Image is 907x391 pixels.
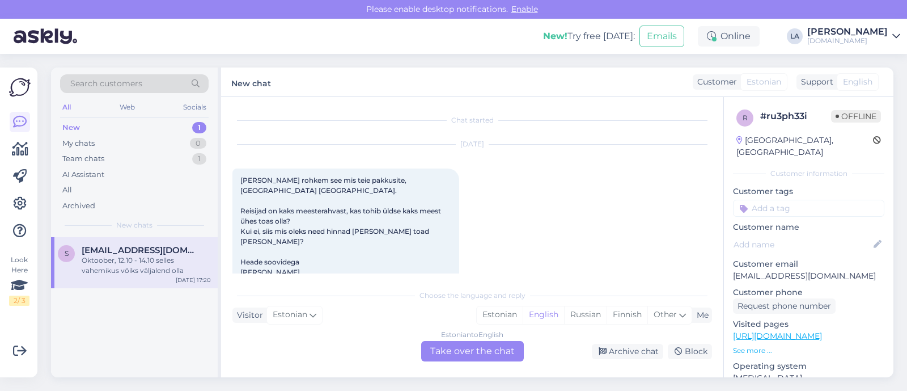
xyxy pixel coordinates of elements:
[733,287,884,298] p: Customer phone
[240,176,443,276] span: [PERSON_NAME] rohkem see mis teie pakkusite, [GEOGRAPHIC_DATA] [GEOGRAPHIC_DATA]. Reisijad on kak...
[733,200,884,217] input: Add a tag
[807,27,900,45] a: [PERSON_NAME][DOMAIN_NAME]
[421,341,524,361] div: Take over the chat
[692,309,709,321] div: Me
[181,100,209,115] div: Socials
[9,255,29,306] div: Look Here
[760,110,831,123] div: # ru3ph33i
[117,100,137,115] div: Web
[733,169,884,179] div: Customer information
[82,245,200,255] span: soosaarerli@gmail.com
[736,134,873,158] div: [GEOGRAPHIC_DATA], [GEOGRAPHIC_DATA]
[62,169,104,180] div: AI Assistant
[62,122,80,133] div: New
[477,306,523,323] div: Estonian
[60,100,73,115] div: All
[543,31,567,41] b: New!
[796,76,833,88] div: Support
[232,115,712,125] div: Chat started
[733,270,884,282] p: [EMAIL_ADDRESS][DOMAIN_NAME]
[564,306,607,323] div: Russian
[733,258,884,270] p: Customer email
[231,74,271,90] label: New chat
[733,318,884,330] p: Visited pages
[733,298,836,314] div: Request phone number
[176,276,211,284] div: [DATE] 17:20
[543,30,635,43] div: Try free [DATE]:
[698,26,760,47] div: Online
[733,186,884,197] p: Customer tags
[9,296,29,306] div: 2 / 3
[273,309,307,321] span: Estonian
[62,184,72,196] div: All
[62,138,95,149] div: My chats
[639,26,684,47] button: Emails
[807,27,888,36] div: [PERSON_NAME]
[192,153,206,165] div: 1
[232,291,712,301] div: Choose the language and reply
[62,200,95,212] div: Archived
[734,238,871,251] input: Add name
[192,122,206,133] div: 1
[62,153,104,165] div: Team chats
[843,76,872,88] span: English
[9,77,31,98] img: Askly Logo
[232,139,712,149] div: [DATE]
[232,309,263,321] div: Visitor
[523,306,564,323] div: English
[70,78,142,90] span: Search customers
[654,309,677,319] span: Other
[733,331,822,341] a: [URL][DOMAIN_NAME]
[787,28,803,44] div: LA
[592,344,663,359] div: Archive chat
[607,306,647,323] div: Finnish
[668,344,712,359] div: Block
[743,113,748,122] span: r
[807,36,888,45] div: [DOMAIN_NAME]
[190,138,206,149] div: 0
[693,76,737,88] div: Customer
[747,76,781,88] span: Estonian
[116,220,152,230] span: New chats
[831,110,881,123] span: Offline
[733,372,884,384] p: [MEDICAL_DATA]
[508,4,541,14] span: Enable
[441,330,503,340] div: Estonian to English
[733,221,884,233] p: Customer name
[733,346,884,356] p: See more ...
[82,255,211,276] div: Oktoober, 12.10 - 14.10 selles vahemikus võiks väljalend olla
[65,249,69,258] span: s
[733,360,884,372] p: Operating system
